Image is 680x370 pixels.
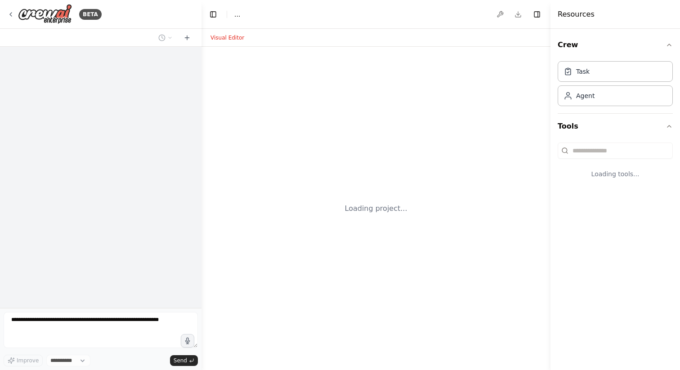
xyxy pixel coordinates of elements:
span: Improve [17,357,39,364]
nav: breadcrumb [234,10,240,19]
div: Task [576,67,590,76]
button: Crew [558,32,673,58]
button: Improve [4,355,43,366]
div: Crew [558,58,673,113]
img: Logo [18,4,72,24]
div: Agent [576,91,595,100]
span: ... [234,10,240,19]
h4: Resources [558,9,595,20]
button: Tools [558,114,673,139]
button: Switch to previous chat [155,32,176,43]
div: Loading project... [345,203,407,214]
button: Hide left sidebar [207,8,219,21]
button: Visual Editor [205,32,250,43]
div: Tools [558,139,673,193]
div: Loading tools... [558,162,673,186]
button: Start a new chat [180,32,194,43]
button: Click to speak your automation idea [181,334,194,348]
button: Hide right sidebar [531,8,543,21]
button: Send [170,355,198,366]
div: BETA [79,9,102,20]
span: Send [174,357,187,364]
